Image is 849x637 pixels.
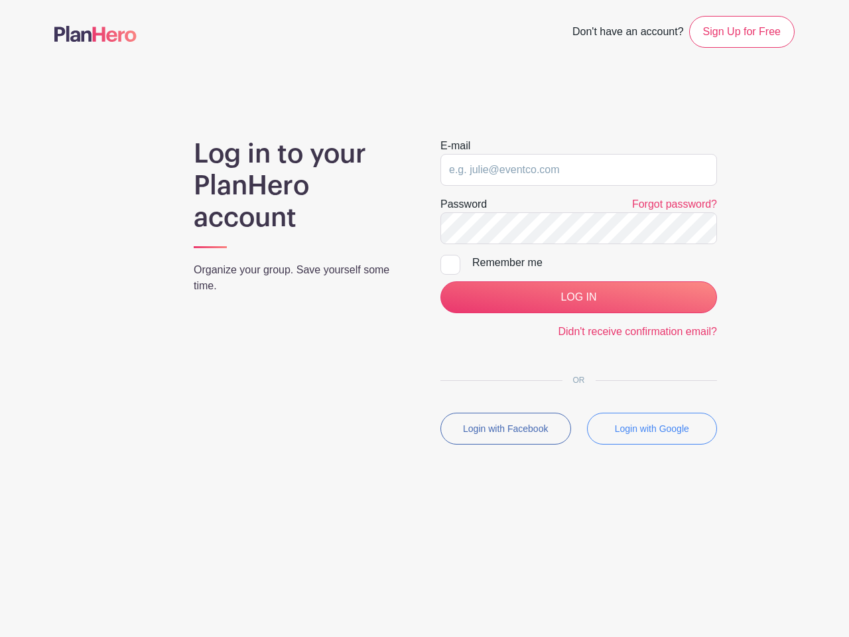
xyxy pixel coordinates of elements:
small: Login with Facebook [463,423,548,434]
a: Didn't receive confirmation email? [558,326,717,337]
a: Sign Up for Free [689,16,795,48]
div: Remember me [472,255,717,271]
p: Organize your group. Save yourself some time. [194,262,409,294]
span: Don't have an account? [572,19,684,48]
label: E-mail [440,138,470,154]
small: Login with Google [615,423,689,434]
h1: Log in to your PlanHero account [194,138,409,234]
button: Login with Facebook [440,413,571,445]
a: Forgot password? [632,198,717,210]
input: e.g. julie@eventco.com [440,154,717,186]
button: Login with Google [587,413,718,445]
img: logo-507f7623f17ff9eddc593b1ce0a138ce2505c220e1c5a4e2b4648c50719b7d32.svg [54,26,137,42]
input: LOG IN [440,281,717,313]
span: OR [562,376,596,385]
label: Password [440,196,487,212]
